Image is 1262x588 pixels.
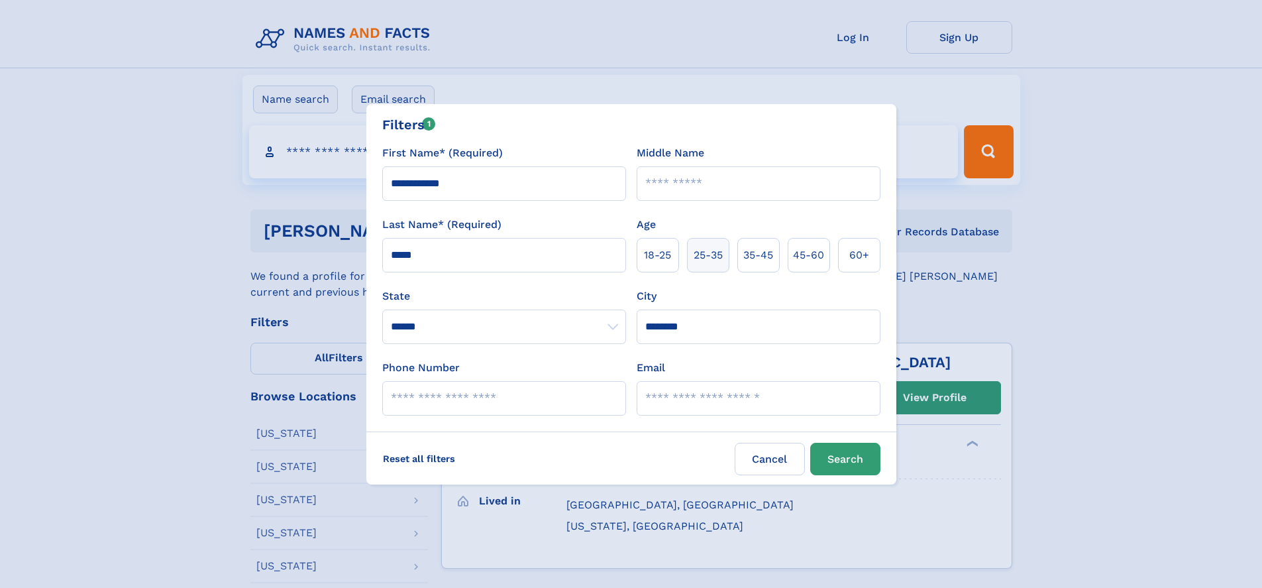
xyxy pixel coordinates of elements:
label: Email [637,360,665,376]
label: Phone Number [382,360,460,376]
label: State [382,288,626,304]
span: 60+ [849,247,869,263]
span: 35‑45 [743,247,773,263]
label: First Name* (Required) [382,145,503,161]
span: 45‑60 [793,247,824,263]
label: Reset all filters [374,443,464,475]
div: Filters [382,115,436,135]
button: Search [810,443,880,475]
label: Age [637,217,656,233]
label: Cancel [735,443,805,475]
span: 25‑35 [694,247,723,263]
span: 18‑25 [644,247,671,263]
label: Last Name* (Required) [382,217,501,233]
label: Middle Name [637,145,704,161]
label: City [637,288,657,304]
